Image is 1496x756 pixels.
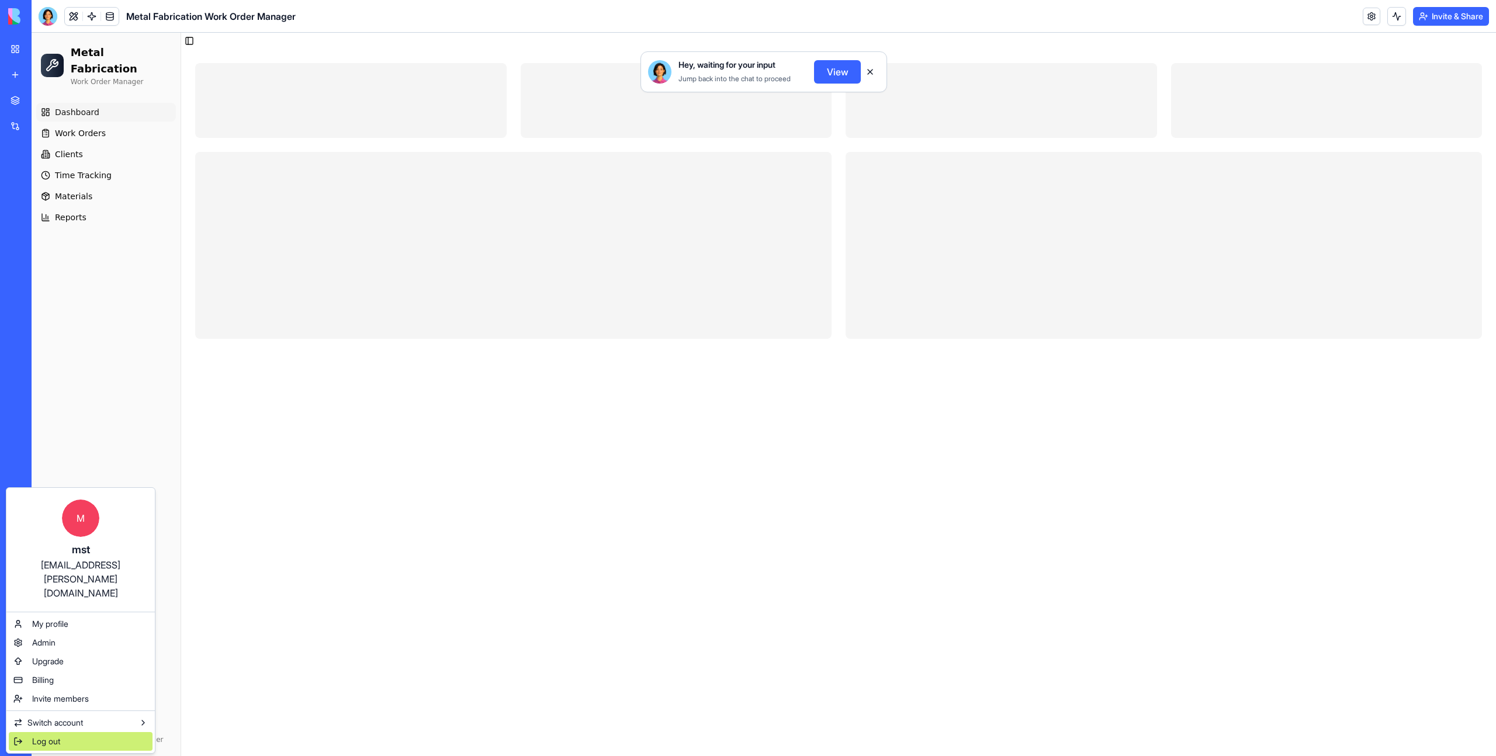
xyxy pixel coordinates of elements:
[62,500,99,537] span: M
[9,615,153,633] a: My profile
[5,91,144,110] a: Work Orders
[32,693,89,705] span: Invite members
[23,158,61,169] span: Materials
[39,44,140,54] p: Work Order Manager
[32,656,64,667] span: Upgrade
[5,154,144,173] a: Materials
[9,689,153,708] a: Invite members
[23,74,68,85] span: Dashboard
[39,12,140,44] h1: Metal Fabrication
[32,637,56,649] span: Admin
[5,112,144,131] a: Clients
[9,633,153,652] a: Admin
[23,95,74,106] span: Work Orders
[23,116,51,127] span: Clients
[32,736,60,747] span: Log out
[5,70,144,89] a: Dashboard
[23,179,55,190] span: Reports
[23,137,80,148] span: Time Tracking
[9,490,153,609] a: Mmst[EMAIL_ADDRESS][PERSON_NAME][DOMAIN_NAME]
[5,133,144,152] a: Time Tracking
[32,618,68,630] span: My profile
[9,652,153,671] a: Upgrade
[27,717,83,729] span: Switch account
[5,175,144,194] a: Reports
[9,671,153,689] a: Billing
[32,674,54,686] span: Billing
[5,695,144,719] div: © 2024 Metal Fabrication Manager
[18,542,143,558] div: mst
[18,558,143,600] div: [EMAIL_ADDRESS][PERSON_NAME][DOMAIN_NAME]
